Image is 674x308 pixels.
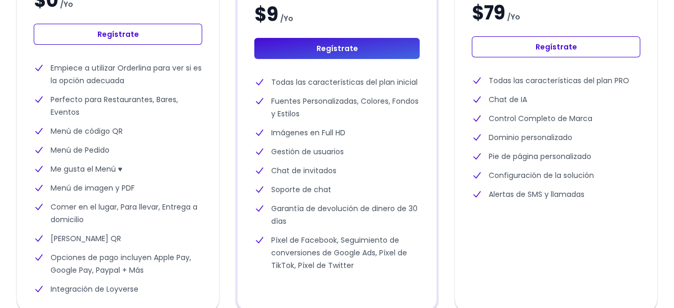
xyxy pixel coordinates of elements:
[280,13,284,24] font: /
[489,94,527,105] font: Chat de IA
[51,202,197,225] font: Comer en el lugar, Para llevar, Entrega a domicilio
[51,252,191,275] font: Opciones de pago incluyen Apple Pay, Google Pay, Paypal + Más
[51,145,110,155] font: Menú de Pedido
[51,126,123,136] font: Menú de código QR
[507,12,511,22] font: /
[271,96,419,119] font: Fuentes Personalizadas, Colores, Fondos y Estilos
[51,284,138,294] font: Integración de Loyverse
[489,75,629,86] font: Todas las características del plan PRO
[51,94,178,117] font: Perfecto para Restaurantes, Bares, Eventos
[511,12,520,22] font: Yo
[271,77,418,87] font: Todas las características del plan inicial
[271,165,336,176] font: Chat de invitados
[51,164,122,174] font: Me gusta el Menú ♥
[271,127,345,138] font: Imágenes en Full HD
[489,132,572,143] font: Dominio personalizado
[489,113,592,124] font: Control Completo de Marca
[489,170,594,181] font: Configuración de la solución
[51,183,135,193] font: Menú de imagen y PDF
[51,63,202,86] font: Empiece a utilizar Orderlina para ver si es la opción adecuada
[489,151,591,162] font: Pie de página personalizado
[284,13,293,24] font: Yo
[271,146,344,157] font: Gestión de usuarios
[271,203,418,226] font: Garantía de devolución de dinero de 30 días
[271,184,331,195] font: Soporte de chat
[536,42,577,52] font: Regístrate
[316,43,358,54] font: Regístrate
[51,233,121,244] font: [PERSON_NAME] QR
[271,235,407,271] font: Píxel de Facebook, Seguimiento de conversiones de Google Ads, Píxel de TikTok, Píxel de Twitter
[254,1,278,28] font: $9
[97,29,139,39] font: Regístrate
[489,189,584,200] font: Alertas de SMS y llamadas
